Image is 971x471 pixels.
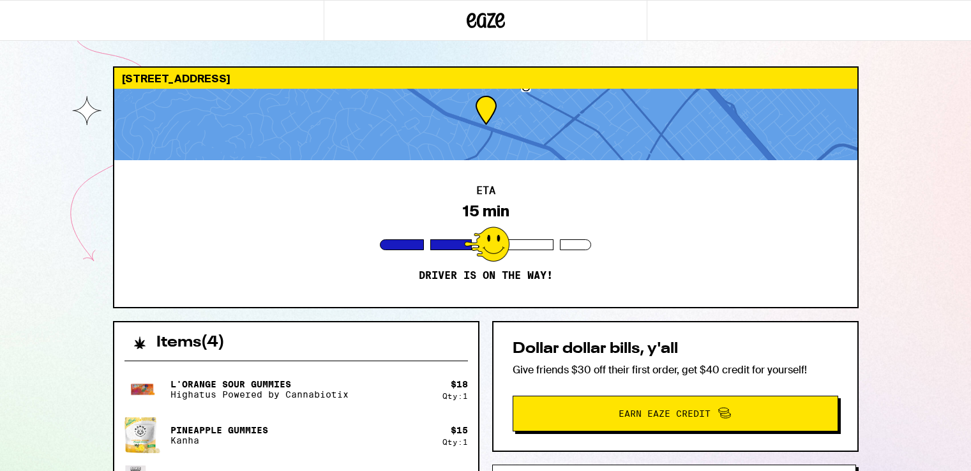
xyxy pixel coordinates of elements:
div: Qty: 1 [442,392,468,400]
button: Earn Eaze Credit [513,396,838,431]
h2: ETA [476,186,495,196]
div: 15 min [462,202,509,220]
h2: Dollar dollar bills, y'all [513,341,838,357]
h2: Items ( 4 ) [156,335,225,350]
div: $ 18 [451,379,468,389]
img: Kanha - Pineapple Gummies [124,416,160,454]
p: Highatus Powered by Cannabiotix [170,389,349,400]
div: Qty: 1 [442,438,468,446]
div: [STREET_ADDRESS] [114,68,857,89]
img: Highatus Powered by Cannabiotix - L'Orange Sour Gummies [124,371,160,407]
p: Pineapple Gummies [170,425,268,435]
p: Driver is on the way! [419,269,553,282]
p: L'Orange Sour Gummies [170,379,349,389]
p: Kanha [170,435,268,445]
p: Give friends $30 off their first order, get $40 credit for yourself! [513,363,838,377]
span: Earn Eaze Credit [619,409,711,418]
div: $ 15 [451,425,468,435]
